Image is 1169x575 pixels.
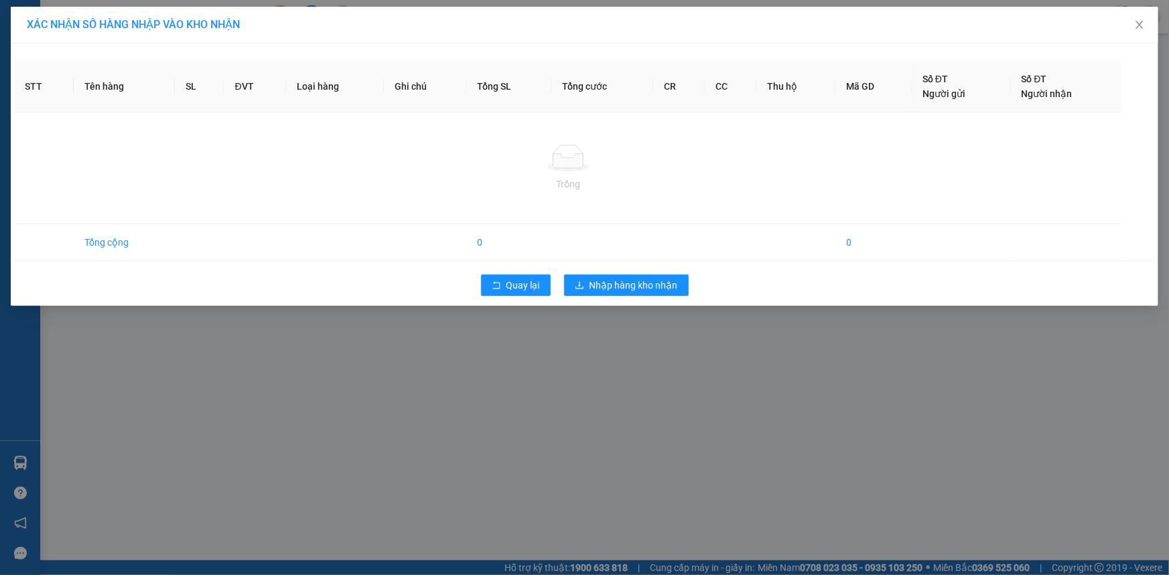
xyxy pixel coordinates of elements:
[14,61,74,112] th: STT
[224,61,285,112] th: ĐVT
[481,274,551,296] button: rollbackQuay lại
[74,61,175,112] th: Tên hàng
[575,280,584,291] span: download
[175,61,224,112] th: SL
[1022,88,1073,99] span: Người nhận
[1134,19,1145,30] span: close
[1022,74,1047,84] span: Số ĐT
[590,278,678,293] span: Nhập hàng kho nhận
[27,18,240,31] span: XÁC NHẬN SỐ HÀNG NHẬP VÀO KHO NHẬN
[466,61,552,112] th: Tổng SL
[384,61,466,112] th: Ghi chú
[466,224,552,261] td: 0
[922,88,965,99] span: Người gửi
[922,74,948,84] span: Số ĐT
[705,61,756,112] th: CC
[286,61,384,112] th: Loại hàng
[1121,7,1158,44] button: Close
[835,61,912,112] th: Mã GD
[25,177,1111,191] div: Trống
[551,61,653,112] th: Tổng cước
[492,280,501,291] span: rollback
[653,61,705,112] th: CR
[835,224,912,261] td: 0
[74,224,175,261] td: Tổng cộng
[564,274,689,296] button: downloadNhập hàng kho nhận
[756,61,835,112] th: Thu hộ
[506,278,540,293] span: Quay lại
